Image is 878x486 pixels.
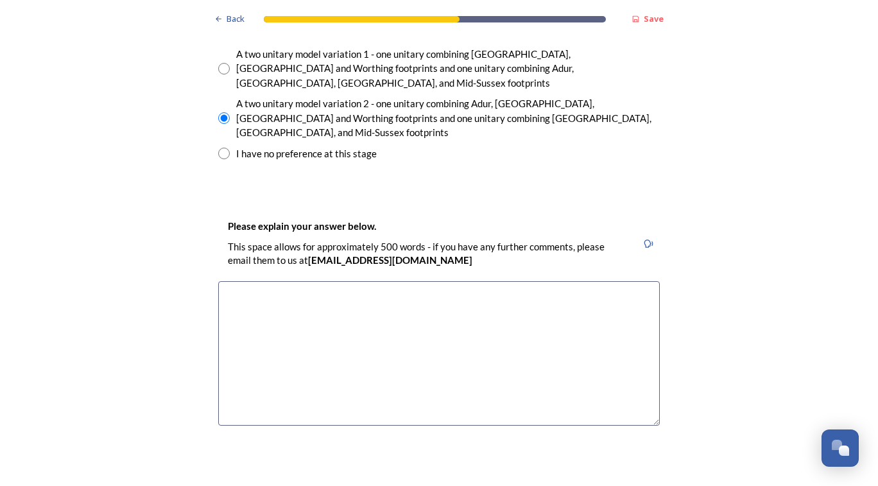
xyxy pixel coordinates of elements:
[236,146,377,161] div: I have no preference at this stage
[236,96,660,140] div: A two unitary model variation 2 - one unitary combining Adur, [GEOGRAPHIC_DATA], [GEOGRAPHIC_DATA...
[236,47,660,91] div: A two unitary model variation 1 - one unitary combining [GEOGRAPHIC_DATA], [GEOGRAPHIC_DATA] and ...
[308,254,472,266] strong: [EMAIL_ADDRESS][DOMAIN_NAME]
[228,220,376,232] strong: Please explain your answer below.
[644,13,664,24] strong: Save
[227,13,245,25] span: Back
[228,240,627,268] p: This space allows for approximately 500 words - if you have any further comments, please email th...
[822,430,859,467] button: Open Chat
